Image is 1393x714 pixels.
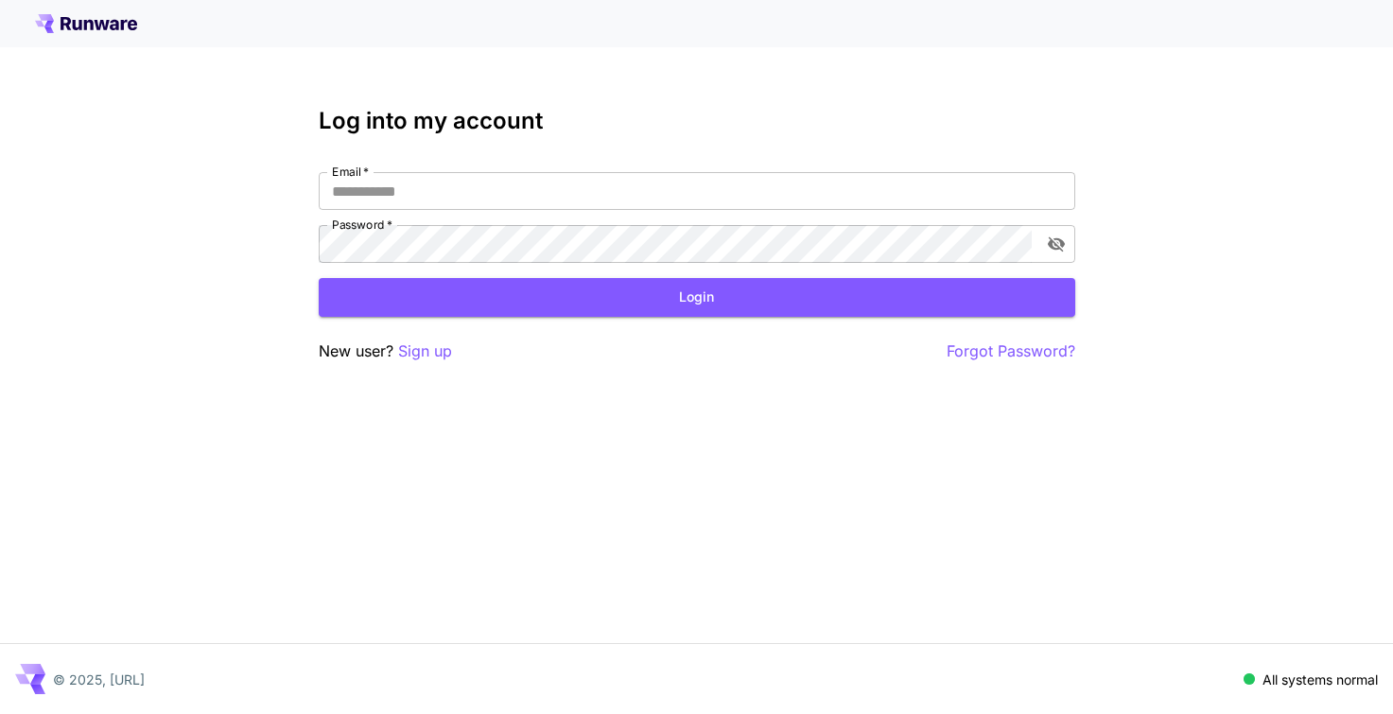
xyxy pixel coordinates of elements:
[332,217,392,233] label: Password
[319,340,452,363] p: New user?
[332,164,369,180] label: Email
[53,670,145,689] p: © 2025, [URL]
[947,340,1075,363] button: Forgot Password?
[319,108,1075,134] h3: Log into my account
[398,340,452,363] button: Sign up
[319,278,1075,317] button: Login
[1039,227,1073,261] button: toggle password visibility
[1262,670,1378,689] p: All systems normal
